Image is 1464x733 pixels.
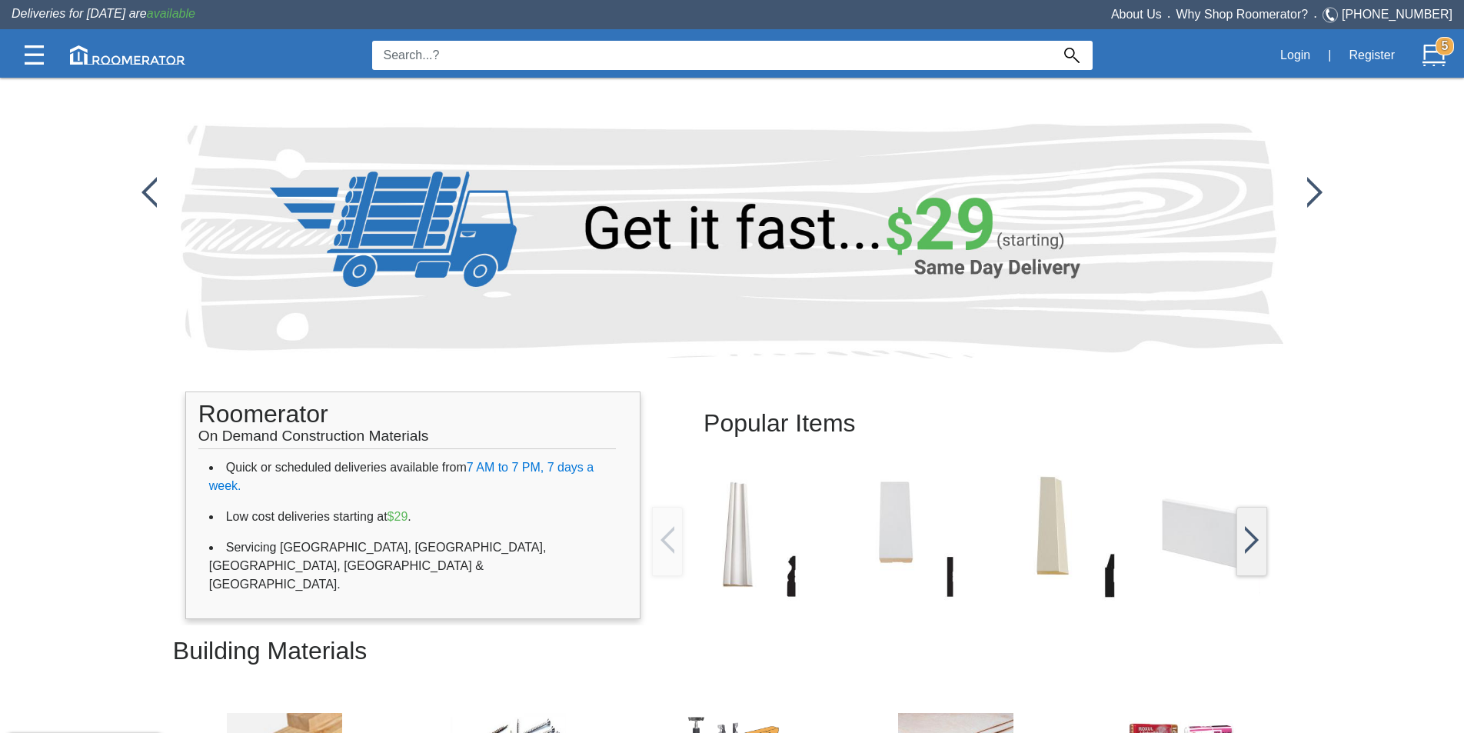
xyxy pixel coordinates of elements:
img: /app/images/Buttons/favicon.jpg [1245,526,1259,554]
a: [PHONE_NUMBER] [1342,8,1452,21]
h1: Roomerator [198,392,617,449]
img: /app/images/Buttons/favicon.jpg [670,467,805,601]
img: roomerator-logo.svg [70,45,185,65]
img: /app/images/Buttons/favicon.jpg [141,177,157,208]
a: Why Shop Roomerator? [1176,8,1309,21]
span: $29 [388,510,408,523]
img: Telephone.svg [1323,5,1342,25]
span: Deliveries for [DATE] are [12,7,195,20]
img: /app/images/Buttons/favicon.jpg [660,526,674,554]
img: Cart.svg [1422,44,1446,67]
button: Login [1272,39,1319,72]
img: /app/images/Buttons/favicon.jpg [828,467,963,601]
div: | [1319,38,1340,72]
h2: Popular Items [704,398,1216,449]
li: Servicing [GEOGRAPHIC_DATA], [GEOGRAPHIC_DATA], [GEOGRAPHIC_DATA], [GEOGRAPHIC_DATA] & [GEOGRAPHI... [209,532,617,600]
li: Low cost deliveries starting at . [209,501,617,532]
strong: 5 [1436,37,1454,55]
span: • [1162,13,1176,20]
input: Search...? [372,41,1051,70]
span: On Demand Construction Materials [198,420,429,444]
img: /app/images/Buttons/favicon.jpg [986,467,1120,601]
li: Quick or scheduled deliveries available from [209,452,617,501]
img: /app/images/Buttons/favicon.jpg [1143,467,1278,601]
img: /app/images/Buttons/favicon.jpg [1307,177,1323,208]
img: Search_Icon.svg [1064,48,1080,63]
a: About Us [1111,8,1162,21]
img: Categories.svg [25,45,44,65]
span: available [147,7,195,20]
button: Register [1340,39,1403,72]
span: • [1308,13,1323,20]
h2: Building Materials [173,625,1291,677]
